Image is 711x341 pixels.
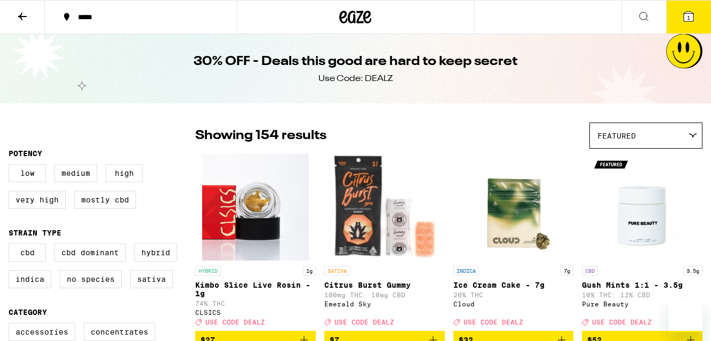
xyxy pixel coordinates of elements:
[453,291,574,298] p: 26% THC
[195,127,326,145] p: Showing 154 results
[194,53,517,71] h1: 30% OFF - Deals this good are hard to keep secret
[195,281,316,298] p: Kimbo Slice Live Rosin - 1g
[561,266,573,275] p: 7g
[303,266,316,275] p: 1g
[334,319,394,326] span: USE CODE DEALZ
[324,266,350,275] p: SATIVA
[582,291,702,298] p: 10% THC: 12% CBD
[9,323,75,341] label: Accessories
[318,73,393,85] div: Use Code: DEALZ
[84,323,155,341] label: Concentrates
[9,229,61,237] legend: Strain Type
[329,154,440,261] img: Emerald Sky - Citrus Burst Gummy
[668,298,702,332] iframe: Button to launch messaging window
[54,164,97,182] label: Medium
[9,149,42,158] legend: Potency
[130,270,173,288] label: Sativa
[202,154,309,261] img: CLSICS - Kimbo Slice Live Rosin - 1g
[9,191,66,209] label: Very High
[453,266,479,275] p: INDICA
[582,266,598,275] p: CBD
[195,266,221,275] p: HYBRID
[582,281,702,289] p: Gush Mints 1:1 - 3.5g
[54,243,126,262] label: CBD Dominant
[9,164,46,182] label: Low
[324,281,445,289] p: Citrus Burst Gummy
[9,243,46,262] label: CBD
[453,154,574,331] a: Open page for Ice Cream Cake - 7g from Cloud
[195,154,316,331] a: Open page for Kimbo Slice Live Rosin - 1g from CLSICS
[453,281,574,289] p: Ice Cream Cake - 7g
[324,301,445,307] div: Emerald Sky
[9,270,51,288] label: Indica
[683,266,702,275] p: 3.5g
[9,308,47,316] legend: Category
[589,154,696,261] img: Pure Beauty - Gush Mints 1:1 - 3.5g
[324,154,445,331] a: Open page for Citrus Burst Gummy from Emerald Sky
[687,14,690,21] span: 1
[195,309,316,316] div: CLSICS
[453,301,574,307] div: Cloud
[74,191,136,209] label: Mostly CBD
[582,301,702,307] div: Pure Beauty
[60,270,122,288] label: No Species
[106,164,143,182] label: High
[592,319,652,326] span: USE CODE DEALZ
[582,154,702,331] a: Open page for Gush Mints 1:1 - 3.5g from Pure Beauty
[324,291,445,298] p: 100mg THC: 10mg CBD
[205,319,265,326] span: USE CODE DEALZ
[666,1,711,34] button: 1
[134,243,177,262] label: Hybrid
[597,132,636,140] span: Featured
[464,319,523,326] span: USE CODE DEALZ
[460,154,566,261] img: Cloud - Ice Cream Cake - 7g
[195,300,316,307] p: 74% THC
